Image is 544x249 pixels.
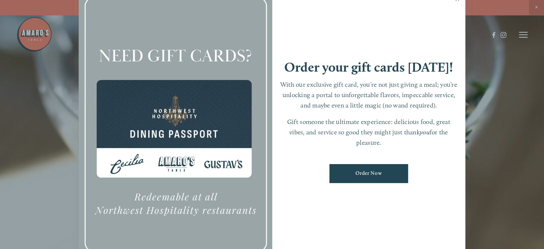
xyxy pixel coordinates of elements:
p: Gift someone the ultimate experience: delicious food, great vibes, and service so good they might... [279,117,459,148]
h1: Order your gift cards [DATE]! [284,61,453,74]
p: With our exclusive gift card, you’re not just giving a meal; you’re unlocking a portal to unforge... [279,80,459,110]
a: Order Now [329,164,408,183]
em: you [420,128,430,136]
